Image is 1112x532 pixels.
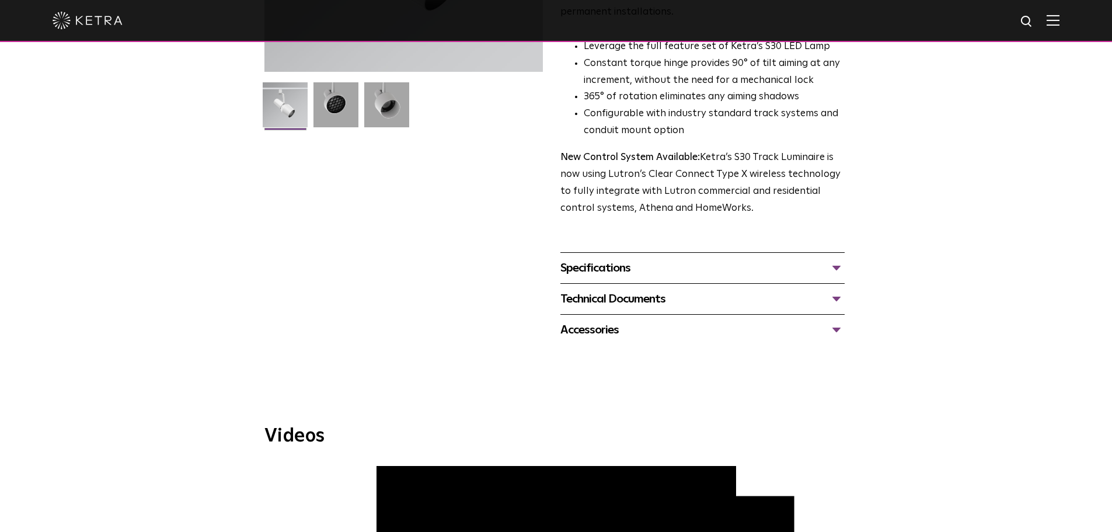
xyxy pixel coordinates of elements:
[313,82,358,136] img: 3b1b0dc7630e9da69e6b
[584,106,845,140] li: Configurable with industry standard track systems and conduit mount option
[263,82,308,136] img: S30-Track-Luminaire-2021-Web-Square
[560,152,700,162] strong: New Control System Available:
[1047,15,1059,26] img: Hamburger%20Nav.svg
[560,290,845,308] div: Technical Documents
[560,149,845,217] p: Ketra’s S30 Track Luminaire is now using Lutron’s Clear Connect Type X wireless technology to ful...
[584,55,845,89] li: Constant torque hinge provides 90° of tilt aiming at any increment, without the need for a mechan...
[264,427,848,446] h3: Videos
[53,12,123,29] img: ketra-logo-2019-white
[1020,15,1034,29] img: search icon
[584,39,845,55] li: Leverage the full feature set of Ketra’s S30 LED Lamp
[560,259,845,277] div: Specifications
[560,321,845,339] div: Accessories
[364,82,409,136] img: 9e3d97bd0cf938513d6e
[584,89,845,106] li: 365° of rotation eliminates any aiming shadows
